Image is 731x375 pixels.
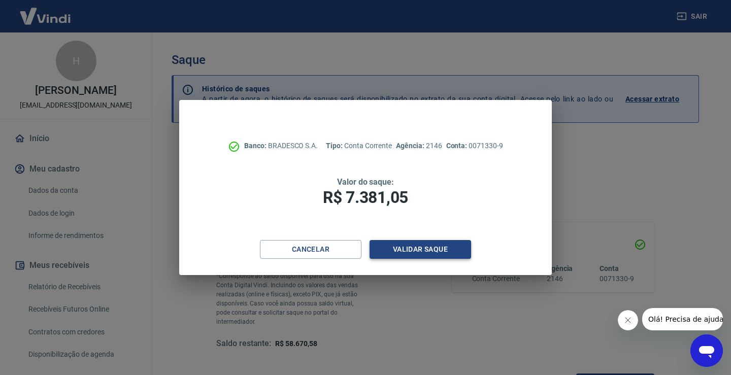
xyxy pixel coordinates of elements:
button: Cancelar [260,240,361,259]
span: Valor do saque: [337,177,394,187]
iframe: Fechar mensagem [618,310,638,330]
iframe: Botão para abrir a janela de mensagens [690,334,723,367]
span: Conta: [446,142,469,150]
p: 2146 [396,141,442,151]
span: Tipo: [326,142,344,150]
span: Banco: [244,142,268,150]
span: R$ 7.381,05 [323,188,408,207]
button: Validar saque [370,240,471,259]
p: Conta Corrente [326,141,392,151]
p: 0071330-9 [446,141,503,151]
iframe: Mensagem da empresa [642,308,723,330]
span: Olá! Precisa de ajuda? [6,7,85,15]
span: Agência: [396,142,426,150]
p: BRADESCO S.A. [244,141,318,151]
